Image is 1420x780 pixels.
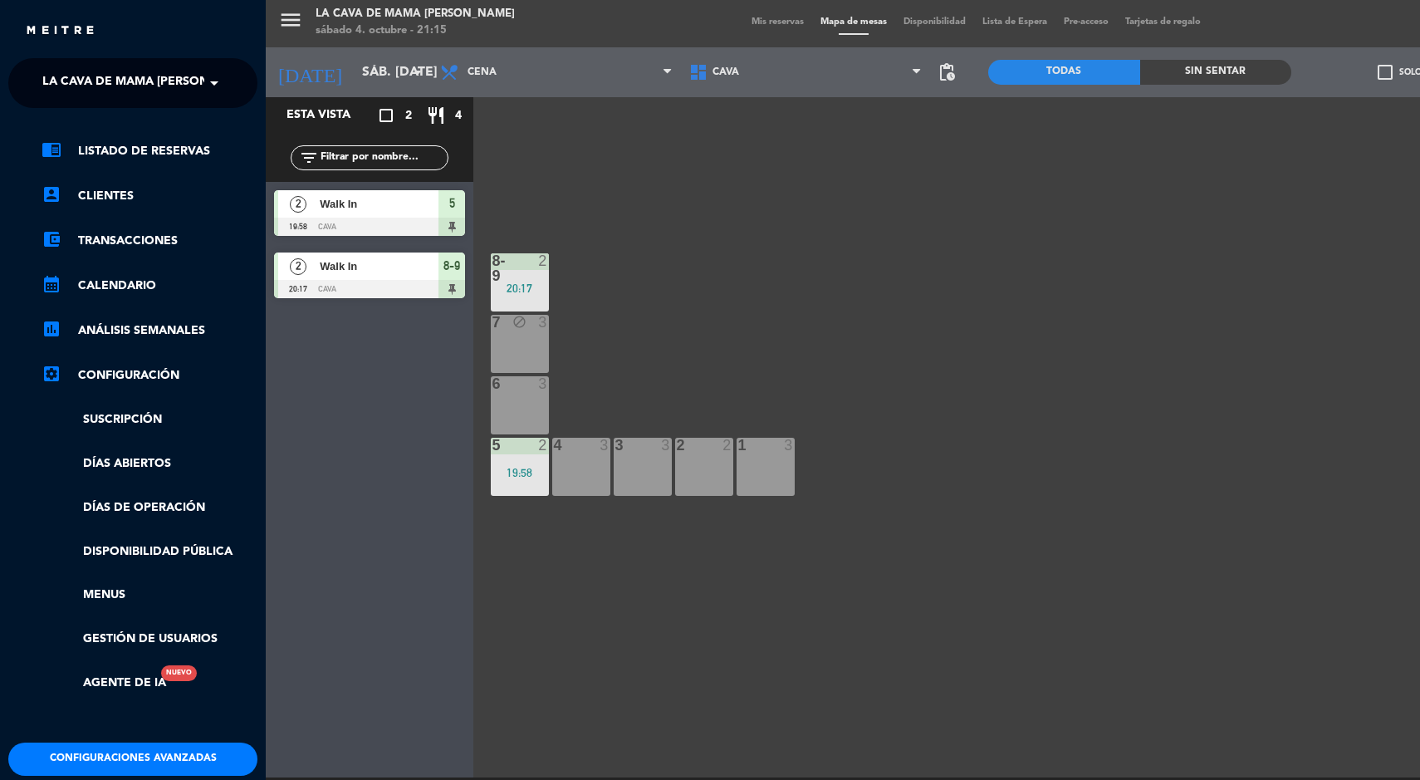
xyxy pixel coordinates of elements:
i: calendar_month [42,274,61,294]
a: Menus [42,586,257,605]
a: Días de Operación [42,498,257,518]
button: Configuraciones avanzadas [8,743,257,776]
img: MEITRE [25,25,95,37]
a: Días abiertos [42,454,257,473]
span: 2 [290,196,306,213]
span: 8-9 [443,256,460,276]
a: Configuración [42,365,257,385]
a: Agente de IANuevo [42,674,166,693]
a: assessmentANÁLISIS SEMANALES [42,321,257,341]
i: filter_list [299,148,319,168]
span: Walk In [320,195,438,213]
i: account_balance_wallet [42,229,61,249]
a: account_balance_walletTransacciones [42,231,257,251]
span: 4 [455,106,462,125]
input: Filtrar por nombre... [319,149,448,167]
i: chrome_reader_mode [42,140,61,159]
i: assessment [42,319,61,339]
a: calendar_monthCalendario [42,276,257,296]
div: Esta vista [274,105,385,125]
i: restaurant [426,105,446,125]
a: Disponibilidad pública [42,542,257,562]
span: 2 [405,106,412,125]
a: Gestión de usuarios [42,630,257,649]
a: account_boxClientes [42,186,257,206]
div: Nuevo [161,665,197,681]
span: 2 [290,258,306,275]
a: chrome_reader_modeListado de Reservas [42,141,257,161]
i: crop_square [376,105,396,125]
a: Suscripción [42,410,257,429]
span: La Cava de Mama [PERSON_NAME] [42,66,253,101]
i: settings_applications [42,364,61,384]
i: account_box [42,184,61,204]
span: 5 [449,194,455,213]
span: Walk In [320,258,438,275]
